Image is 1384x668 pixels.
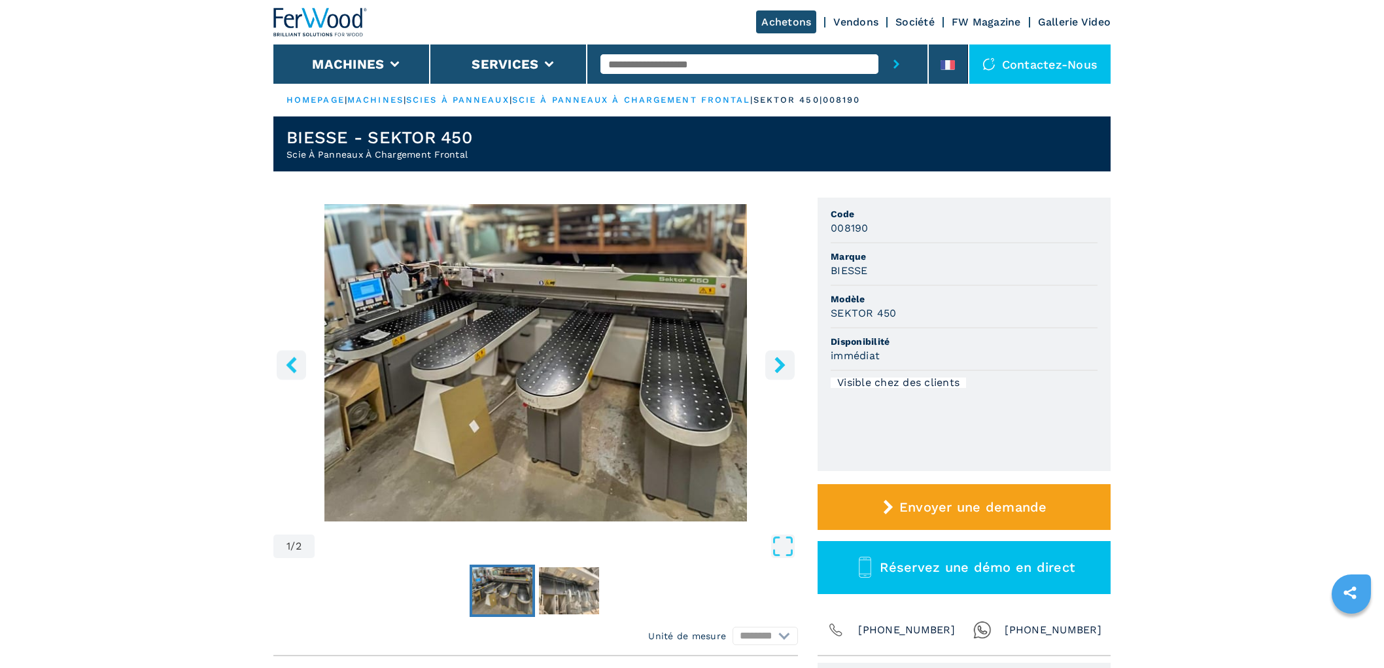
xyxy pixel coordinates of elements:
[286,95,345,105] a: HOMEPAGE
[273,204,798,521] img: Scie À Panneaux À Chargement Frontal BIESSE SEKTOR 450
[823,94,861,106] p: 008190
[470,565,535,617] button: Go to Slide 1
[296,541,302,552] span: 2
[818,484,1111,530] button: Envoyer une demande
[273,565,798,617] nav: Thumbnail Navigation
[982,58,995,71] img: Contactez-nous
[318,535,795,558] button: Open Fullscreen
[286,541,290,552] span: 1
[753,94,823,106] p: sektor 450 |
[345,95,347,105] span: |
[406,95,510,105] a: scies à panneaux
[1038,16,1111,28] a: Gallerie Video
[472,56,538,72] button: Services
[895,16,935,28] a: Société
[831,378,966,388] div: Visible chez des clients
[290,541,295,552] span: /
[273,8,368,37] img: Ferwood
[831,263,868,278] h3: BIESSE
[833,16,878,28] a: Vendons
[765,350,795,379] button: right-button
[818,541,1111,594] button: Réservez une démo en direct
[952,16,1021,28] a: FW Magazine
[827,621,845,639] img: Phone
[1334,576,1366,609] a: sharethis
[536,565,602,617] button: Go to Slide 2
[277,350,306,379] button: left-button
[831,292,1098,306] span: Modèle
[648,629,726,642] em: Unité de mesure
[831,207,1098,220] span: Code
[539,567,599,614] img: 1999174c55224d17d7e68a192e3cc1e0
[858,621,955,639] span: [PHONE_NUMBER]
[750,95,753,105] span: |
[880,559,1075,575] span: Réservez une démo en direct
[969,44,1111,84] div: Contactez-nous
[831,335,1098,348] span: Disponibilité
[756,10,816,33] a: Achetons
[831,306,897,321] h3: SEKTOR 450
[286,148,472,161] h2: Scie À Panneaux À Chargement Frontal
[973,621,992,639] img: Whatsapp
[404,95,406,105] span: |
[831,220,869,236] h3: 008190
[510,95,512,105] span: |
[899,499,1047,515] span: Envoyer une demande
[1005,621,1101,639] span: [PHONE_NUMBER]
[831,250,1098,263] span: Marque
[286,127,472,148] h1: BIESSE - SEKTOR 450
[878,44,914,84] button: submit-button
[472,567,532,614] img: 9829c917a8491c052b72ade523df7038
[831,348,880,363] h3: immédiat
[273,204,798,521] div: Go to Slide 1
[312,56,384,72] button: Machines
[512,95,751,105] a: scie à panneaux à chargement frontal
[347,95,404,105] a: machines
